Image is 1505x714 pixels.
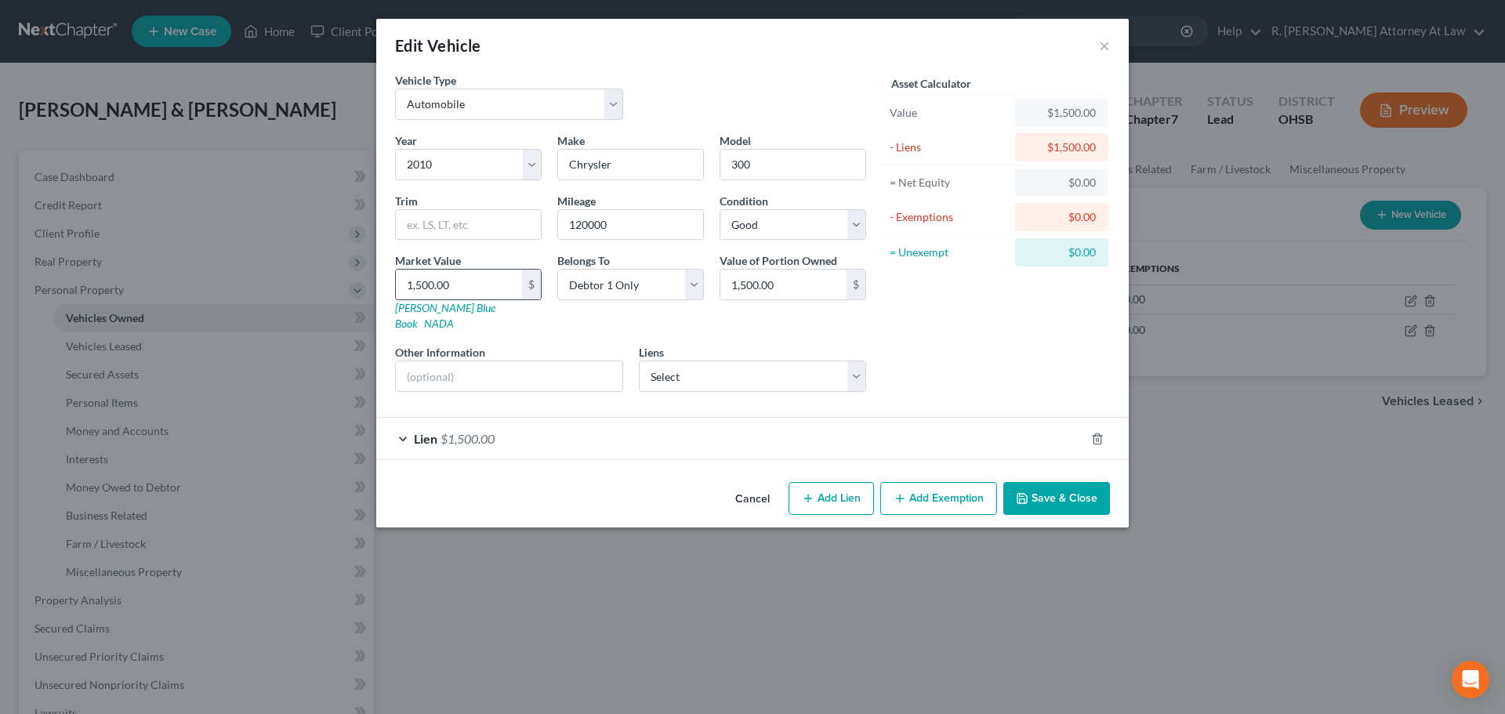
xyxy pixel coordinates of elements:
a: NADA [424,317,454,330]
input: ex. Altima [720,150,865,179]
div: - Exemptions [890,209,1008,225]
div: Open Intercom Messenger [1452,661,1489,698]
label: Asset Calculator [891,75,971,92]
label: Model [720,132,751,149]
div: - Liens [890,140,1008,155]
label: Condition [720,193,768,209]
label: Liens [639,344,664,361]
div: $0.00 [1028,209,1096,225]
div: $0.00 [1028,245,1096,260]
input: -- [558,210,703,240]
label: Mileage [557,193,596,209]
input: ex. Nissan [558,150,703,179]
div: $1,500.00 [1028,105,1096,121]
span: $1,500.00 [441,431,495,446]
div: Edit Vehicle [395,34,481,56]
label: Value of Portion Owned [720,252,837,269]
div: = Unexempt [890,245,1008,260]
label: Vehicle Type [395,72,456,89]
button: × [1099,36,1110,55]
label: Trim [395,193,418,209]
div: Value [890,105,1008,121]
div: $ [847,270,865,299]
label: Market Value [395,252,461,269]
button: Save & Close [1003,482,1110,515]
label: Other Information [395,344,485,361]
a: [PERSON_NAME] Blue Book [395,301,495,330]
input: 0.00 [396,270,522,299]
div: = Net Equity [890,175,1008,190]
button: Cancel [723,484,782,515]
span: Make [557,134,585,147]
div: $1,500.00 [1028,140,1096,155]
input: 0.00 [720,270,847,299]
input: ex. LS, LT, etc [396,210,541,240]
div: $ [522,270,541,299]
span: Lien [414,431,437,446]
input: (optional) [396,361,622,391]
button: Add Lien [789,482,874,515]
label: Year [395,132,417,149]
div: $0.00 [1028,175,1096,190]
span: Belongs To [557,254,610,267]
button: Add Exemption [880,482,997,515]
